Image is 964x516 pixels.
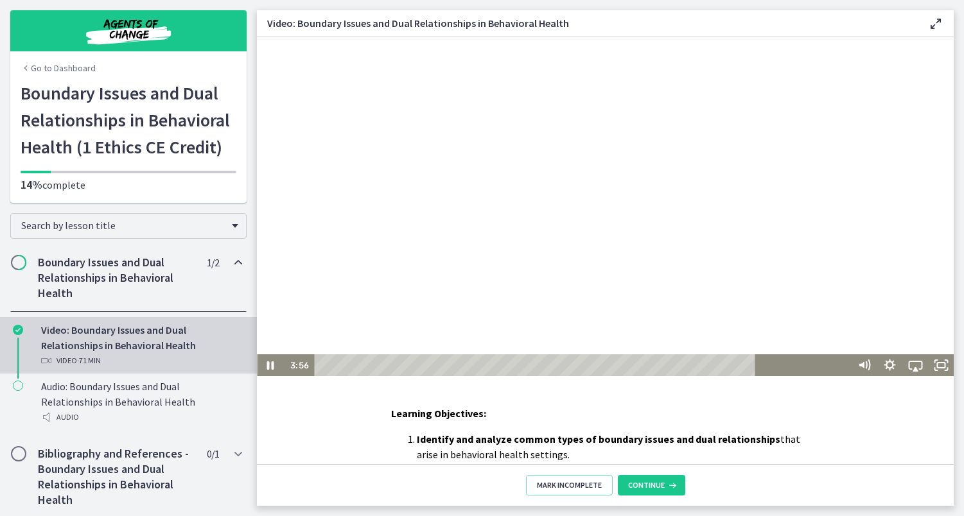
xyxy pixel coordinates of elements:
[38,255,195,301] h2: Boundary Issues and Dual Relationships in Behavioral Health
[41,379,241,425] div: Audio: Boundary Issues and Dual Relationships in Behavioral Health
[21,62,96,74] a: Go to Dashboard
[391,407,486,420] span: Learning Objectives:
[21,177,236,193] p: complete
[417,462,820,493] li: to navigate complex dual relationship scenarios and minimize professional risk.
[41,353,241,368] div: Video
[417,431,820,462] li: that arise in behavioral health settings.
[620,317,645,339] button: Show settings menu
[618,475,685,495] button: Continue
[417,433,780,445] strong: Identify and analyze common types of boundary issues and dual relationships
[41,322,241,368] div: Video: Boundary Issues and Dual Relationships in Behavioral Health
[267,15,907,31] h3: Video: Boundary Issues and Dual Relationships in Behavioral Health
[21,177,42,192] span: 14%
[645,317,671,339] button: Airplay
[207,255,219,270] span: 1 / 2
[13,325,23,335] i: Completed
[207,446,219,461] span: 0 / 1
[594,317,620,339] button: Mute
[21,219,225,232] span: Search by lesson title
[51,15,206,46] img: Agents of Change Social Work Test Prep
[77,353,101,368] span: · 71 min
[417,463,617,476] strong: Apply ethical decision-making frameworks
[21,80,236,160] h1: Boundary Issues and Dual Relationships in Behavioral Health (1 Ethics CE Credit)
[41,409,241,425] div: Audio
[257,37,954,376] iframe: Video Lesson
[38,446,195,508] h2: Bibliography and References - Boundary Issues and Dual Relationships in Behavioral Health
[10,213,247,239] div: Search by lesson title
[537,480,602,490] span: Mark Incomplete
[526,475,613,495] button: Mark Incomplete
[628,480,665,490] span: Continue
[671,317,697,339] button: Fullscreen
